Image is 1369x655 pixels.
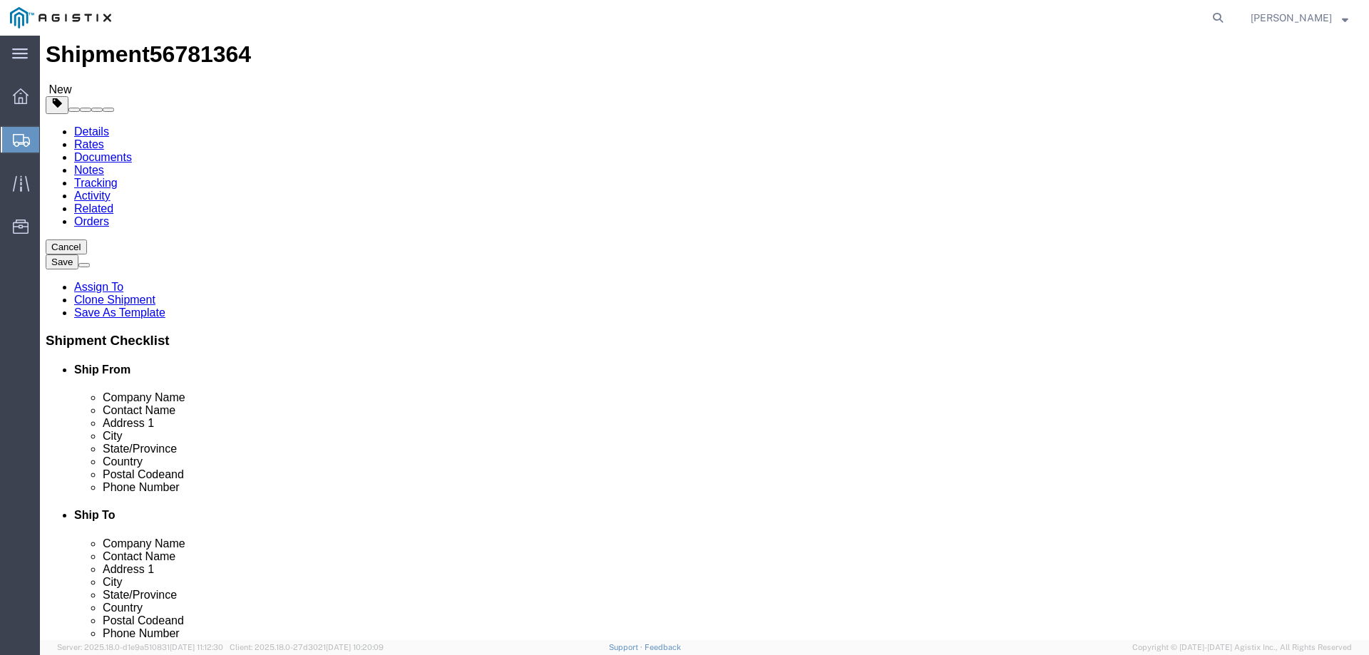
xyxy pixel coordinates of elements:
span: [DATE] 10:20:09 [326,643,384,651]
button: [PERSON_NAME] [1250,9,1349,26]
a: Support [609,643,645,651]
iframe: FS Legacy Container [40,36,1369,640]
a: Feedback [645,643,681,651]
span: Client: 2025.18.0-27d3021 [230,643,384,651]
span: Server: 2025.18.0-d1e9a510831 [57,643,223,651]
span: Copyright © [DATE]-[DATE] Agistix Inc., All Rights Reserved [1132,641,1352,654]
span: Mansi Somaiya [1251,10,1332,26]
span: [DATE] 11:12:30 [170,643,223,651]
img: logo [10,7,111,29]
